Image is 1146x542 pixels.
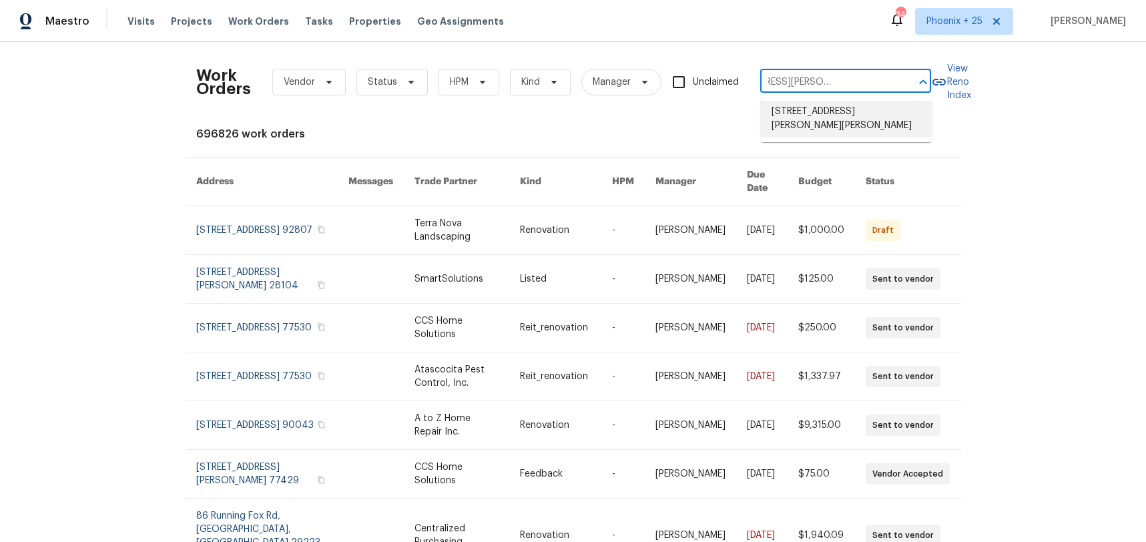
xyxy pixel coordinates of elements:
a: View Reno Index [931,62,971,102]
td: Reit_renovation [509,304,601,352]
th: Budget [788,158,855,206]
span: Tasks [305,17,333,26]
span: Status [368,75,397,89]
td: A to Z Home Repair Inc. [404,401,510,450]
span: [PERSON_NAME] [1045,15,1126,28]
span: Properties [349,15,401,28]
span: Work Orders [228,15,289,28]
span: Unclaimed [693,75,739,89]
button: Close [914,73,932,91]
span: Vendor [284,75,315,89]
td: CCS Home Solutions [404,450,510,499]
th: Kind [509,158,601,206]
td: SmartSolutions [404,255,510,304]
td: [PERSON_NAME] [645,450,736,499]
td: - [601,255,645,304]
td: - [601,206,645,255]
span: Projects [171,15,212,28]
th: HPM [601,158,645,206]
th: Manager [645,158,736,206]
span: Kind [521,75,540,89]
h2: Work Orders [196,69,251,95]
td: - [601,450,645,499]
td: Listed [509,255,601,304]
td: Reit_renovation [509,352,601,401]
span: Manager [593,75,631,89]
span: Maestro [45,15,89,28]
button: Copy Address [315,321,327,333]
button: Copy Address [315,474,327,486]
td: [PERSON_NAME] [645,304,736,352]
button: Copy Address [315,370,327,382]
td: - [601,401,645,450]
span: Geo Assignments [417,15,504,28]
td: - [601,304,645,352]
td: Feedback [509,450,601,499]
span: Visits [127,15,155,28]
td: Renovation [509,206,601,255]
th: Address [186,158,338,206]
td: Terra Nova Landscaping [404,206,510,255]
li: [STREET_ADDRESS][PERSON_NAME][PERSON_NAME] [761,101,932,137]
input: Enter in an address [760,72,894,93]
td: - [601,352,645,401]
th: Due Date [736,158,788,206]
th: Status [855,158,960,206]
td: Renovation [509,401,601,450]
td: [PERSON_NAME] [645,401,736,450]
div: 344 [896,8,905,21]
span: Phoenix + 25 [926,15,982,28]
button: Copy Address [315,419,327,431]
td: CCS Home Solutions [404,304,510,352]
th: Trade Partner [404,158,510,206]
button: Copy Address [315,224,327,236]
td: Atascocita Pest Control, Inc. [404,352,510,401]
th: Messages [338,158,404,206]
span: HPM [450,75,469,89]
td: [PERSON_NAME] [645,352,736,401]
div: 696826 work orders [196,127,950,141]
td: [PERSON_NAME] [645,255,736,304]
td: [PERSON_NAME] [645,206,736,255]
button: Copy Address [315,279,327,291]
